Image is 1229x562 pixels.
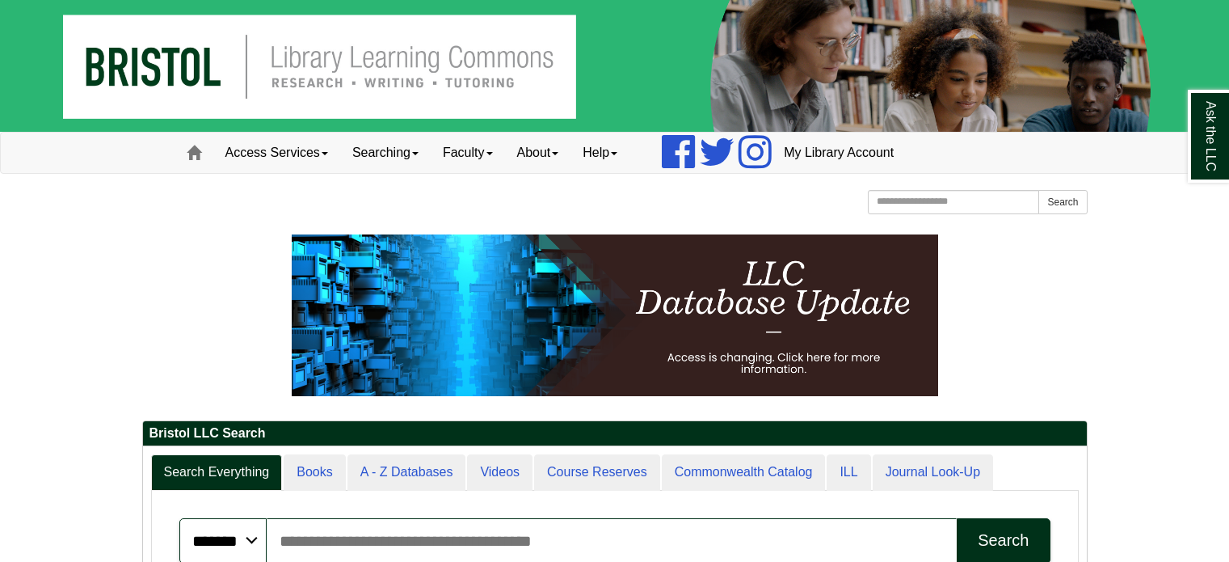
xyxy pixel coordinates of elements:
[292,235,938,396] img: HTML tutorial
[978,531,1029,550] div: Search
[467,454,532,491] a: Videos
[534,454,660,491] a: Course Reserves
[143,421,1087,446] h2: Bristol LLC Search
[340,133,431,173] a: Searching
[431,133,505,173] a: Faculty
[772,133,906,173] a: My Library Account
[151,454,283,491] a: Search Everything
[213,133,340,173] a: Access Services
[570,133,629,173] a: Help
[662,454,826,491] a: Commonwealth Catalog
[827,454,870,491] a: ILL
[347,454,466,491] a: A - Z Databases
[284,454,345,491] a: Books
[873,454,993,491] a: Journal Look-Up
[505,133,571,173] a: About
[1038,190,1087,214] button: Search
